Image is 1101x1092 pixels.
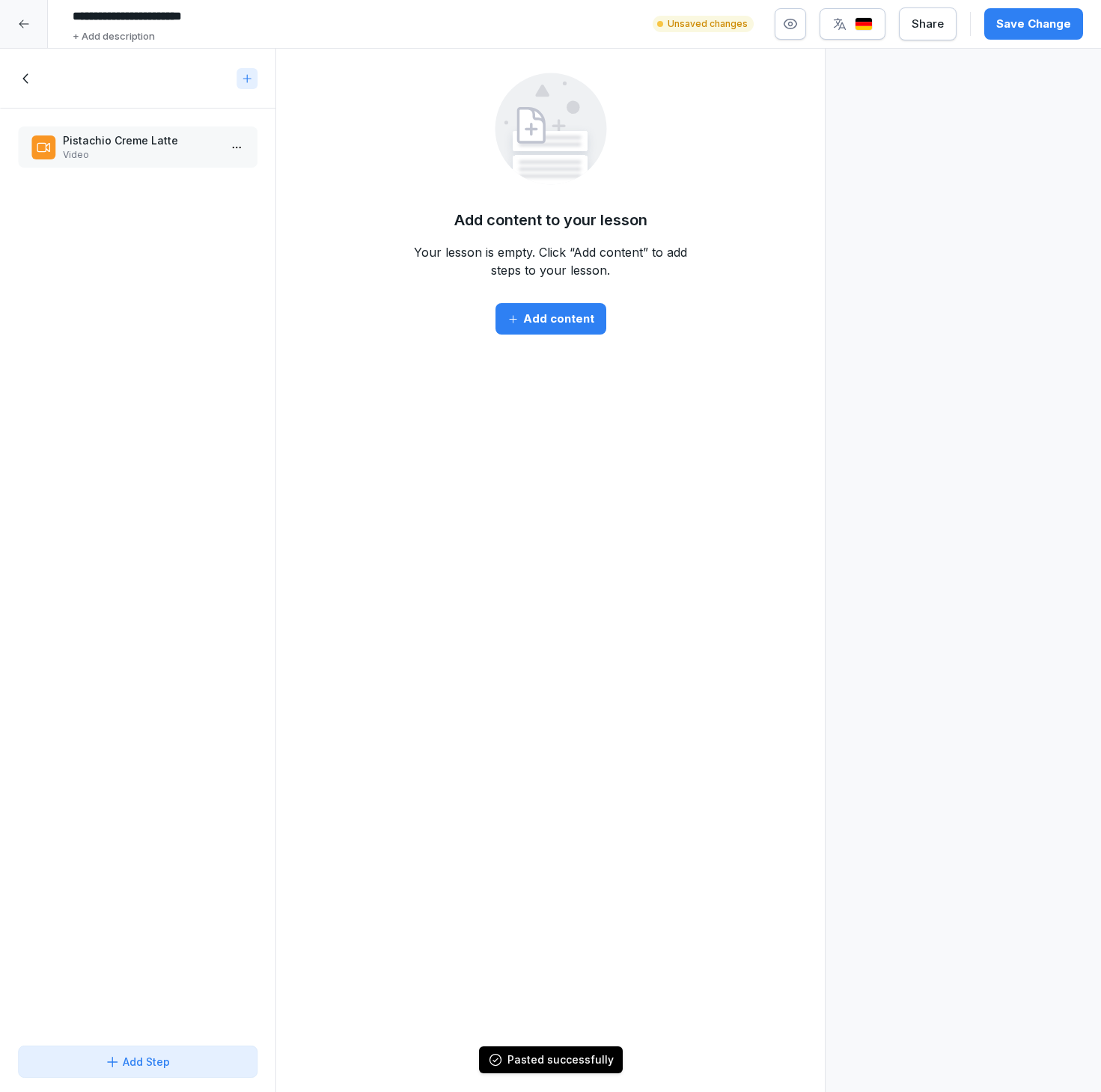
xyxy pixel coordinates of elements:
[495,303,606,335] button: Add content
[984,8,1083,40] button: Save Change
[63,132,219,148] p: Pistachio Creme Latte
[912,16,944,32] div: Share
[18,1046,257,1078] button: Add Step
[495,73,607,185] img: empty.svg
[63,148,219,162] p: Video
[73,29,155,44] p: + Add description
[996,16,1071,32] div: Save Change
[507,1052,614,1067] div: Pasted successfully
[507,311,594,327] div: Add content
[454,209,647,231] h5: Add content to your lesson
[899,7,957,40] button: Share
[401,243,701,279] p: Your lesson is empty. Click “Add content” to add steps to your lesson.
[855,17,873,31] img: de.svg
[668,17,748,31] p: Unsaved changes
[105,1054,170,1070] div: Add Step
[18,126,257,168] div: Pistachio Creme LatteVideo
